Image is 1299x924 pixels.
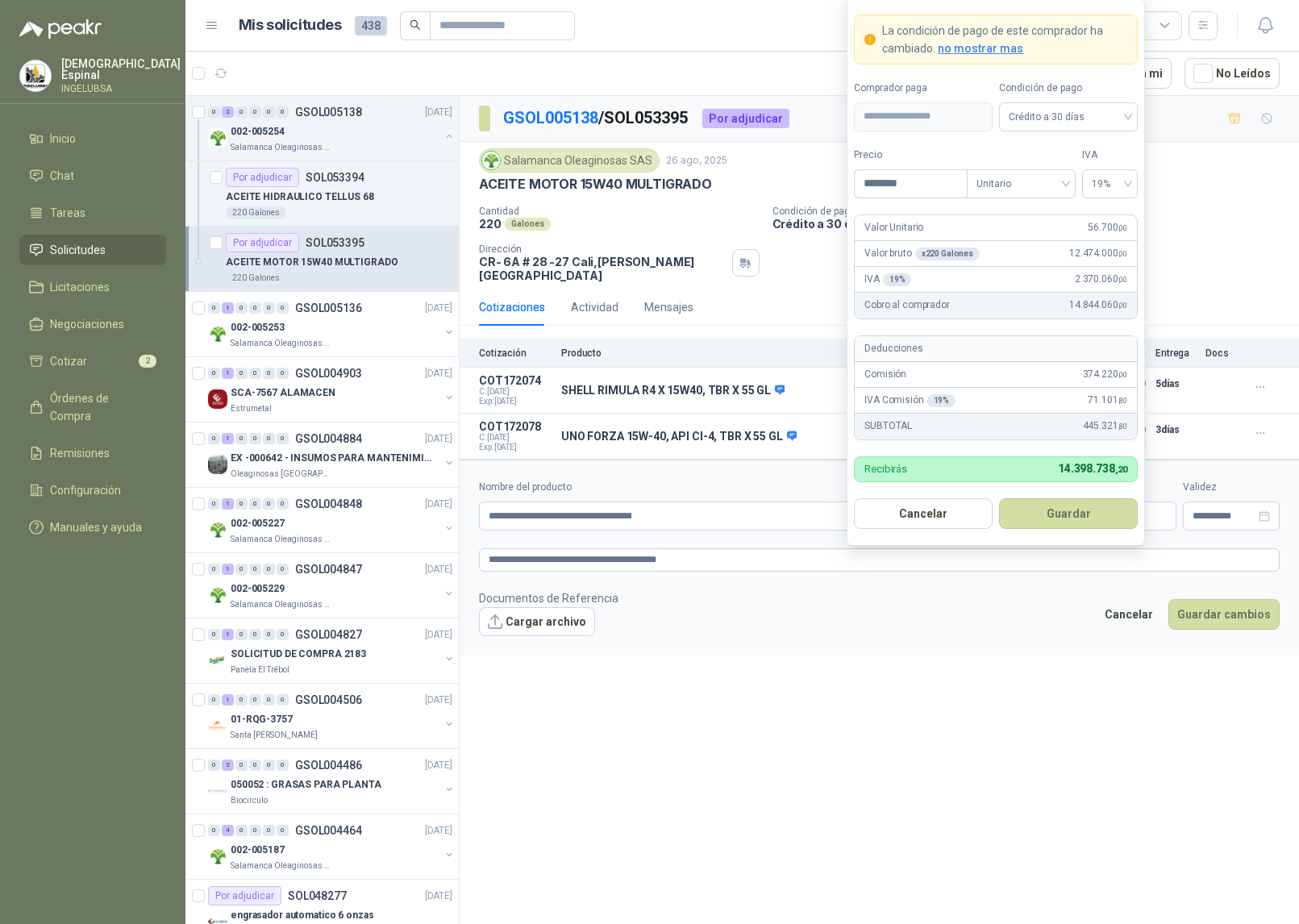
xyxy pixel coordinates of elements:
[1118,223,1128,232] span: ,00
[882,22,1127,57] p: La condición de pago de este comprador ha cambiado.
[231,664,289,676] p: Panela El Trébol
[1092,172,1128,196] span: 19%
[479,420,552,433] p: COT172078
[222,564,234,575] div: 1
[231,402,272,415] p: Estrumetal
[231,533,332,546] p: Salamanca Oleaginosas SAS
[277,564,289,575] div: 0
[1155,374,1196,393] p: 5 días
[50,481,121,499] span: Configuración
[249,629,261,640] div: 0
[208,106,220,118] div: 0
[208,368,220,379] div: 0
[249,825,261,836] div: 0
[306,237,364,248] p: SOL053395
[295,564,362,575] p: GSOL004847
[231,859,332,872] p: Salamanca Oleaginosas SAS
[208,433,220,444] div: 0
[231,843,285,858] p: 002-005187
[222,368,234,379] div: 1
[1009,105,1128,129] span: Crédito a 30 días
[263,564,275,575] div: 0
[50,278,110,296] span: Licitaciones
[1118,396,1128,405] span: ,80
[249,760,261,771] div: 0
[1118,370,1128,379] span: ,00
[19,272,166,302] a: Licitaciones
[1088,220,1127,235] span: 56.700
[277,825,289,836] div: 0
[235,564,248,575] div: 0
[1185,58,1280,89] button: No Leídos
[249,433,261,444] div: 0
[231,385,335,401] p: SCA-7567 ALAMACEN
[864,272,911,287] p: IVA
[249,368,261,379] div: 0
[1155,420,1196,439] p: 3 días
[50,444,110,462] span: Remisiones
[208,494,456,546] a: 0 1 0 0 0 0 GSOL004848[DATE] Company Logo002-005227Salamanca Oleaginosas SAS
[864,34,876,45] span: exclamation-circle
[185,161,459,227] a: Por adjudicarSOL053394ACEITE HIDRAULICO TELLUS 68220 Galones
[288,890,347,901] p: SOL048277
[479,397,552,406] span: Exp: [DATE]
[479,217,502,231] p: 220
[231,598,332,611] p: Salamanca Oleaginosas SAS
[208,520,227,539] img: Company Logo
[561,348,989,359] p: Producto
[277,760,289,771] div: 0
[263,694,275,705] div: 0
[263,760,275,771] div: 0
[263,825,275,836] div: 0
[295,629,362,640] p: GSOL004827
[295,694,362,705] p: GSOL004506
[999,498,1138,529] button: Guardar
[864,367,906,382] p: Comisión
[226,189,374,205] p: ACEITE HIDRAULICO TELLUS 68
[235,825,248,836] div: 0
[231,777,381,793] p: 050052 : GRASAS PARA PLANTA
[854,81,993,96] label: Comprador paga
[915,248,980,260] div: x 220 Galones
[772,206,1293,217] p: Condición de pago
[1183,480,1280,495] label: Validez
[208,455,227,474] img: Company Logo
[1168,599,1280,630] button: Guardar cambios
[277,106,289,118] div: 0
[231,141,332,154] p: Salamanca Oleaginosas SAS
[208,102,456,154] a: 0 2 0 0 0 0 GSOL005138[DATE] Company Logo002-005254Salamanca Oleaginosas SAS
[231,647,366,662] p: SOLICITUD DE COMPRA 2183
[208,825,220,836] div: 0
[249,694,261,705] div: 0
[479,176,712,193] p: ACEITE MOTOR 15W40 MULTIGRADO
[277,694,289,705] div: 0
[50,389,151,425] span: Órdenes de Compra
[222,106,234,118] div: 2
[208,128,227,148] img: Company Logo
[19,438,166,468] a: Remisiones
[425,693,452,708] p: [DATE]
[1075,272,1127,287] span: 2.370.060
[854,148,967,163] label: Precio
[425,105,452,120] p: [DATE]
[864,341,922,356] p: Deducciones
[208,585,227,605] img: Company Logo
[263,433,275,444] div: 0
[208,760,220,771] div: 0
[1118,249,1128,258] span: ,00
[425,627,452,643] p: [DATE]
[1058,462,1127,475] span: 14.398.738
[644,298,693,316] div: Mensajes
[231,729,318,742] p: Santa [PERSON_NAME]
[295,760,362,771] p: GSOL004486
[666,153,727,169] p: 26 ago, 2025
[561,384,785,398] p: SHELL RIMULA R4 X 15W40, TBR X 55 GL
[503,106,689,131] p: / SOL053395
[355,16,387,35] span: 438
[277,302,289,314] div: 0
[222,760,234,771] div: 2
[61,58,181,81] p: [DEMOGRAPHIC_DATA] Espinal
[20,60,51,91] img: Company Logo
[999,81,1138,96] label: Condición de pago
[231,320,285,335] p: 002-005253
